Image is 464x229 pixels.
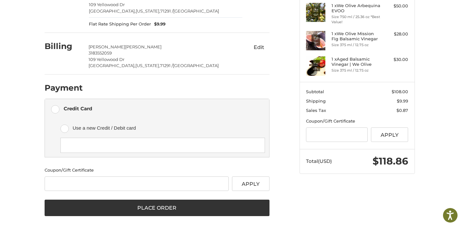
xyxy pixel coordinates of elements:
input: Gift Certificate or Coupon Code [306,127,368,142]
li: Size 375 ml / 12.75 oz [332,68,381,73]
button: Open LiveChat chat widget [74,8,82,16]
h4: 1 x Aged Balsamic Vinegar | We Olive [332,56,381,67]
div: Coupon/Gift Certificate [45,167,269,174]
button: Edit [249,42,269,53]
span: $0.87 [396,108,408,113]
div: $50.00 [383,3,408,9]
span: 3183552059 [89,50,112,55]
li: Size 750 ml / 25.36 oz *Best Value! [332,14,381,25]
span: [GEOGRAPHIC_DATA] [173,8,219,14]
span: [PERSON_NAME] [89,44,125,49]
li: Size 375 ml / 12.75 oz [332,42,381,48]
span: Flat Rate Shipping Per Order [89,21,151,27]
span: [US_STATE], [136,8,160,14]
h4: 1 x We Olive Mission Fig Balsamic Vinegar [332,31,381,42]
h4: 1 x We Olive Arbequina EVOO [332,3,381,14]
span: Shipping [306,98,326,104]
span: $108.00 [392,89,408,94]
span: Use a new Credit / Debit card [73,123,256,133]
h2: Payment [45,83,83,93]
iframe: Google Customer Reviews [411,212,464,229]
span: $9.99 [397,98,408,104]
iframe: Secure card payment input frame [65,142,260,148]
span: 71291 / [160,8,173,14]
div: Coupon/Gift Certificate [306,118,408,124]
span: Total (USD) [306,158,332,164]
button: Apply [232,176,269,191]
span: [GEOGRAPHIC_DATA], [89,8,136,14]
span: 109 Yellowood Dr [89,57,124,62]
div: Credit Card [64,103,92,114]
p: We're away right now. Please check back later! [9,10,73,15]
input: Gift Certificate or Coupon Code [45,176,229,191]
span: Sales Tax [306,108,326,113]
span: [GEOGRAPHIC_DATA], [89,63,135,68]
span: [PERSON_NAME] [125,44,162,49]
h2: Billing [45,41,82,51]
button: Place Order [45,200,269,216]
span: 71291 / [160,63,173,68]
span: $9.99 [151,21,165,27]
span: $118.86 [373,155,408,167]
div: $30.00 [383,56,408,63]
span: Subtotal [306,89,324,94]
span: [GEOGRAPHIC_DATA] [173,63,219,68]
div: $28.00 [383,31,408,37]
button: Apply [371,127,408,142]
span: 109 Yellowood Dr [89,2,125,7]
span: [US_STATE], [135,63,160,68]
